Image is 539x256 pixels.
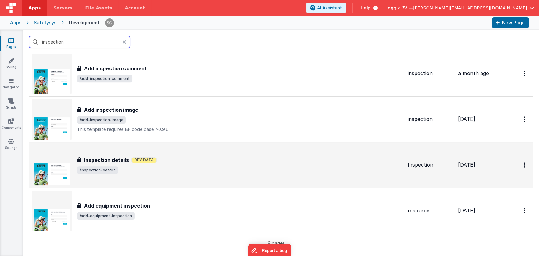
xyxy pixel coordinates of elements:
span: AI Assistant [317,5,342,11]
button: Options [520,113,530,126]
span: /inspection-details [77,166,118,174]
span: Loggix BV — [385,5,413,11]
span: [DATE] [458,116,475,122]
h3: Add inspection comment [84,65,147,72]
div: Safetysys [34,20,57,26]
div: inspection [408,70,453,77]
span: Apps [28,5,41,11]
div: resource [408,207,453,214]
span: [DATE] [458,162,475,168]
span: File Assets [85,5,112,11]
span: [DATE] [458,207,475,214]
img: 385c22c1e7ebf23f884cbf6fb2c72b80 [105,18,114,27]
p: This template requires BF code base >0.9.6 [77,126,403,133]
div: inspection [408,116,453,123]
button: AI Assistant [306,3,346,13]
span: Help [361,5,371,11]
div: Development [69,20,100,26]
span: Dev Data [131,157,157,163]
button: Options [520,158,530,171]
button: Loggix BV — [PERSON_NAME][EMAIL_ADDRESS][DOMAIN_NAME] [385,5,534,11]
button: Options [520,204,530,217]
div: Apps [10,20,21,26]
h3: Inspection details [84,156,129,164]
button: New Page [492,17,529,28]
input: Search pages, id's ... [29,36,130,48]
p: 9 pages [29,240,523,247]
h3: Add inspection image [84,106,138,114]
button: Options [520,67,530,80]
h3: Add equipment inspection [84,202,150,210]
span: Servers [53,5,72,11]
span: /add-inspection-comment [77,75,132,82]
span: /add-equipment-inspection [77,212,135,220]
span: a month ago [458,70,489,76]
span: /add-inspection-image [77,116,126,124]
div: Inspection [408,161,453,169]
span: [PERSON_NAME][EMAIL_ADDRESS][DOMAIN_NAME] [413,5,527,11]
